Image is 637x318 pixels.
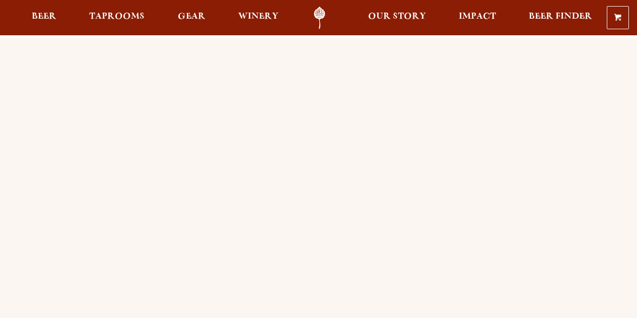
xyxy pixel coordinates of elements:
[171,7,212,29] a: Gear
[362,7,433,29] a: Our Story
[238,13,278,21] span: Winery
[83,7,151,29] a: Taprooms
[301,7,338,29] a: Odell Home
[178,13,205,21] span: Gear
[25,7,63,29] a: Beer
[452,7,503,29] a: Impact
[232,7,285,29] a: Winery
[459,13,496,21] span: Impact
[368,13,426,21] span: Our Story
[89,13,145,21] span: Taprooms
[529,13,592,21] span: Beer Finder
[522,7,599,29] a: Beer Finder
[32,13,56,21] span: Beer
